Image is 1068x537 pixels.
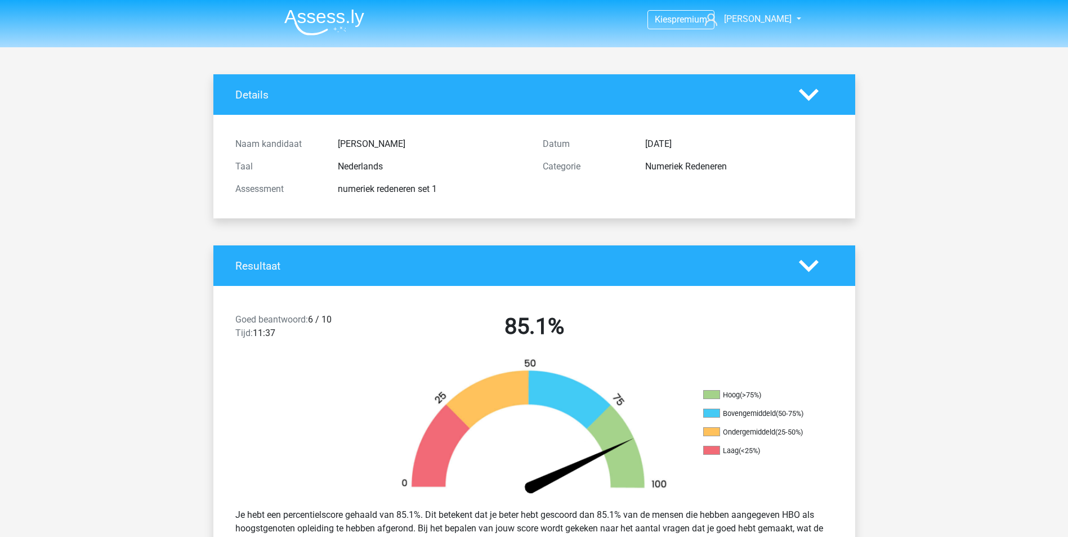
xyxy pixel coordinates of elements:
[382,358,686,499] img: 85.c8310d078360.png
[740,391,761,399] div: (>75%)
[637,160,842,173] div: Numeriek Redeneren
[703,409,816,419] li: Bovengemiddeld
[389,313,680,340] h2: 85.1%
[534,137,637,151] div: Datum
[776,409,803,418] div: (50-75%)
[235,259,782,272] h4: Resultaat
[648,12,714,27] a: Kiespremium
[227,182,329,196] div: Assessment
[724,14,792,24] span: [PERSON_NAME]
[700,12,793,26] a: [PERSON_NAME]
[329,160,534,173] div: Nederlands
[235,314,308,325] span: Goed beantwoord:
[284,9,364,35] img: Assessly
[703,427,816,437] li: Ondergemiddeld
[235,88,782,101] h4: Details
[329,182,534,196] div: numeriek redeneren set 1
[227,160,329,173] div: Taal
[329,137,534,151] div: [PERSON_NAME]
[703,390,816,400] li: Hoog
[672,14,707,25] span: premium
[739,446,760,455] div: (<25%)
[703,446,816,456] li: Laag
[227,137,329,151] div: Naam kandidaat
[775,428,803,436] div: (25-50%)
[637,137,842,151] div: [DATE]
[534,160,637,173] div: Categorie
[227,313,381,344] div: 6 / 10 11:37
[235,328,253,338] span: Tijd:
[655,14,672,25] span: Kies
